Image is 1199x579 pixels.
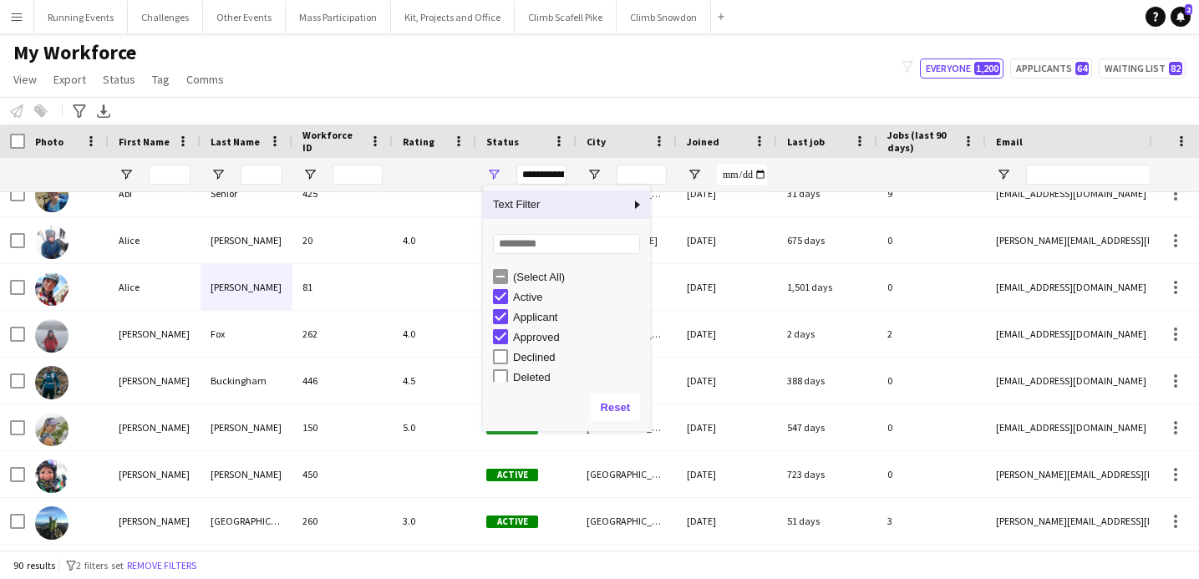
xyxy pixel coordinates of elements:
[515,1,617,33] button: Climb Scafell Pike
[877,404,986,450] div: 0
[587,135,606,148] span: City
[577,451,677,497] div: [GEOGRAPHIC_DATA]
[76,559,124,571] span: 2 filters set
[677,451,777,497] div: [DATE]
[201,451,292,497] div: [PERSON_NAME]
[591,394,640,421] button: Reset
[302,129,363,154] span: Workforce ID
[877,264,986,310] div: 0
[513,371,645,383] div: Deleted
[201,311,292,357] div: Fox
[483,267,650,487] div: Filter List
[302,167,318,182] button: Open Filter Menu
[201,358,292,404] div: Buckingham
[777,498,877,544] div: 51 days
[777,264,877,310] div: 1,501 days
[1185,4,1192,15] span: 2
[483,190,630,219] span: Text Filter
[877,358,986,404] div: 0
[677,311,777,357] div: [DATE]
[777,311,877,357] div: 2 days
[587,167,602,182] button: Open Filter Menu
[109,498,201,544] div: [PERSON_NAME]
[69,101,89,121] app-action-btn: Advanced filters
[486,167,501,182] button: Open Filter Menu
[201,404,292,450] div: [PERSON_NAME]
[109,404,201,450] div: [PERSON_NAME]
[128,1,203,33] button: Challenges
[201,498,292,544] div: [GEOGRAPHIC_DATA]
[513,291,645,303] div: Active
[109,264,201,310] div: Alice
[677,498,777,544] div: [DATE]
[777,451,877,497] div: 723 days
[109,217,201,263] div: Alice
[109,451,201,497] div: [PERSON_NAME]
[1075,62,1089,75] span: 64
[617,165,667,185] input: City Filter Input
[292,358,393,404] div: 446
[109,358,201,404] div: [PERSON_NAME]
[486,516,538,528] span: Active
[35,226,69,259] img: Alice Armes
[877,498,986,544] div: 3
[53,72,86,87] span: Export
[877,451,986,497] div: 0
[483,185,650,431] div: Column Filter
[777,170,877,216] div: 31 days
[393,217,476,263] div: 4.0
[152,72,170,87] span: Tag
[292,311,393,357] div: 262
[286,1,391,33] button: Mass Participation
[292,451,393,497] div: 450
[677,358,777,404] div: [DATE]
[292,217,393,263] div: 20
[486,135,519,148] span: Status
[333,165,383,185] input: Workforce ID Filter Input
[35,272,69,306] img: Alice Kerr
[203,1,286,33] button: Other Events
[513,351,645,363] div: Declined
[513,311,645,323] div: Applicant
[7,69,43,90] a: View
[109,311,201,357] div: [PERSON_NAME]
[677,404,777,450] div: [DATE]
[103,72,135,87] span: Status
[292,404,393,450] div: 150
[486,469,538,481] span: Active
[513,271,645,283] div: (Select All)
[877,311,986,357] div: 2
[201,170,292,216] div: Senior
[35,413,69,446] img: Becki Penrose
[687,135,719,148] span: Joined
[13,40,136,65] span: My Workforce
[617,1,711,33] button: Climb Snowdon
[201,264,292,310] div: [PERSON_NAME]
[109,170,201,216] div: Abi
[787,135,825,148] span: Last job
[577,498,677,544] div: [GEOGRAPHIC_DATA]
[186,72,224,87] span: Comms
[493,234,640,254] input: Search filter values
[241,165,282,185] input: Last Name Filter Input
[201,217,292,263] div: [PERSON_NAME]
[403,135,434,148] span: Rating
[393,404,476,450] div: 5.0
[35,135,64,148] span: Photo
[124,556,200,575] button: Remove filters
[211,135,260,148] span: Last Name
[974,62,1000,75] span: 1,200
[47,69,93,90] a: Export
[35,319,69,353] img: Amy Fox
[920,58,1003,79] button: Everyone1,200
[35,179,69,212] img: Abi Senior
[145,69,176,90] a: Tag
[393,311,476,357] div: 4.0
[777,217,877,263] div: 675 days
[119,167,134,182] button: Open Filter Menu
[877,170,986,216] div: 9
[677,170,777,216] div: [DATE]
[292,498,393,544] div: 260
[996,167,1011,182] button: Open Filter Menu
[180,69,231,90] a: Comms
